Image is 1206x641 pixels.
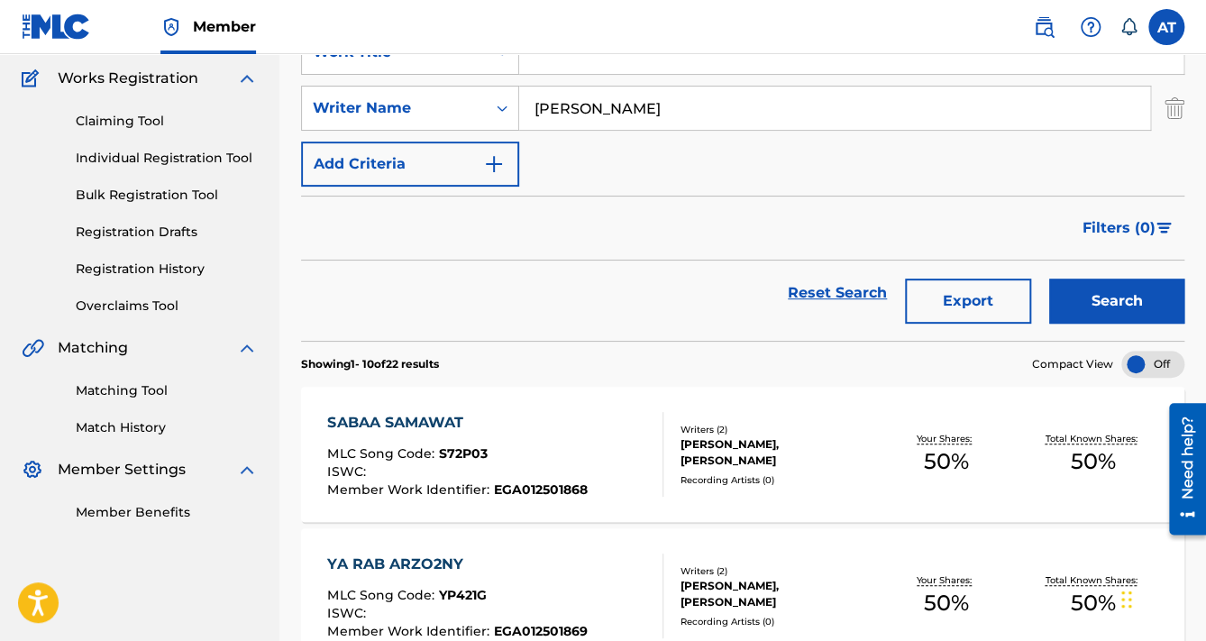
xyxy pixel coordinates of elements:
[301,387,1184,522] a: SABAA SAMAWATMLC Song Code:S72P03ISWC:Member Work Identifier:EGA012501868Writers (2)[PERSON_NAME]...
[327,412,587,434] div: SABAA SAMAWAT
[681,578,873,610] div: [PERSON_NAME], [PERSON_NAME]
[1049,279,1184,324] button: Search
[327,554,587,575] div: YA RAB ARZO2NY
[22,68,45,89] img: Works Registration
[76,503,258,522] a: Member Benefits
[58,337,128,359] span: Matching
[301,30,1184,341] form: Search Form
[58,68,198,89] span: Works Registration
[1045,432,1141,445] p: Total Known Shares:
[1156,223,1172,234] img: filter
[917,432,976,445] p: Your Shares:
[1080,16,1101,38] img: help
[438,587,486,603] span: YP421G
[1026,9,1062,45] a: Public Search
[327,587,438,603] span: MLC Song Code :
[76,186,258,205] a: Bulk Registration Tool
[301,356,439,372] p: Showing 1 - 10 of 22 results
[438,445,487,462] span: S72P03
[1119,18,1137,36] div: Notifications
[1073,9,1109,45] div: Help
[681,564,873,578] div: Writers ( 2 )
[313,97,475,119] div: Writer Name
[327,623,493,639] span: Member Work Identifier :
[1148,9,1184,45] div: User Menu
[58,459,186,481] span: Member Settings
[681,436,873,469] div: [PERSON_NAME], [PERSON_NAME]
[483,153,505,175] img: 9d2ae6d4665cec9f34b9.svg
[22,459,43,481] img: Member Settings
[22,337,44,359] img: Matching
[76,418,258,437] a: Match History
[1156,396,1206,541] iframe: Resource Center
[1033,16,1055,38] img: search
[905,279,1031,324] button: Export
[76,297,258,316] a: Overclaims Tool
[681,423,873,436] div: Writers ( 2 )
[76,223,258,242] a: Registration Drafts
[1072,206,1184,251] button: Filters (0)
[1116,554,1206,641] iframe: Chat Widget
[1071,587,1116,619] span: 50 %
[327,463,370,480] span: ISWC :
[917,573,976,587] p: Your Shares:
[236,337,258,359] img: expand
[22,14,91,40] img: MLC Logo
[493,481,587,498] span: EGA012501868
[493,623,587,639] span: EGA012501869
[327,481,493,498] span: Member Work Identifier :
[193,16,256,37] span: Member
[681,473,873,487] div: Recording Artists ( 0 )
[327,605,370,621] span: ISWC :
[1083,217,1156,239] span: Filters ( 0 )
[327,445,438,462] span: MLC Song Code :
[236,68,258,89] img: expand
[1165,86,1184,131] img: Delete Criterion
[1045,573,1141,587] p: Total Known Shares:
[236,459,258,481] img: expand
[1071,445,1116,478] span: 50 %
[160,16,182,38] img: Top Rightsholder
[301,142,519,187] button: Add Criteria
[76,381,258,400] a: Matching Tool
[681,615,873,628] div: Recording Artists ( 0 )
[76,149,258,168] a: Individual Registration Tool
[76,112,258,131] a: Claiming Tool
[76,260,258,279] a: Registration History
[924,445,969,478] span: 50 %
[779,273,896,313] a: Reset Search
[1032,356,1113,372] span: Compact View
[924,587,969,619] span: 50 %
[1121,572,1132,627] div: Drag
